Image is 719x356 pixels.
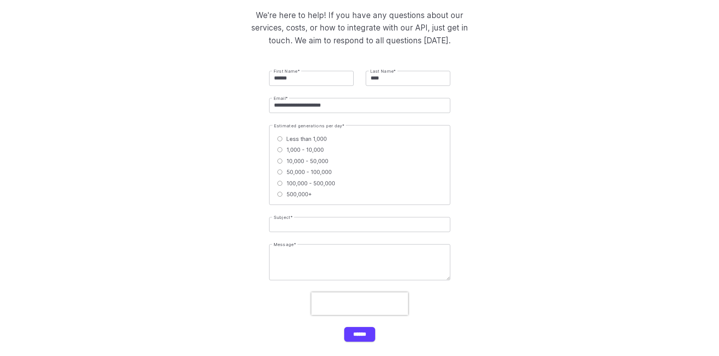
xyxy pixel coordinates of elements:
[277,136,282,141] input: Less than 1,000
[286,134,327,143] span: Less than 1,000
[286,145,324,154] span: 1,000 - 10,000
[277,181,282,186] input: 100,000 - 500,000
[274,242,294,247] span: Message
[311,292,408,315] iframe: reCAPTCHA
[274,215,291,220] span: Subject
[286,168,332,176] span: 50,000 - 100,000
[277,170,282,174] input: 50,000 - 100,000
[277,159,282,163] input: 10,000 - 50,000
[277,192,282,197] input: 500,000+
[286,157,328,165] span: 10,000 - 50,000
[370,69,394,74] span: Last Name
[286,190,312,199] span: 500,000+
[274,69,298,74] span: First Name
[286,179,335,188] span: 100,000 - 500,000
[239,9,480,47] p: We're here to help! If you have any questions about our services, costs, or how to integrate with...
[274,123,342,128] span: Estimated generations per day
[274,96,286,101] span: Email
[277,147,282,152] input: 1,000 - 10,000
